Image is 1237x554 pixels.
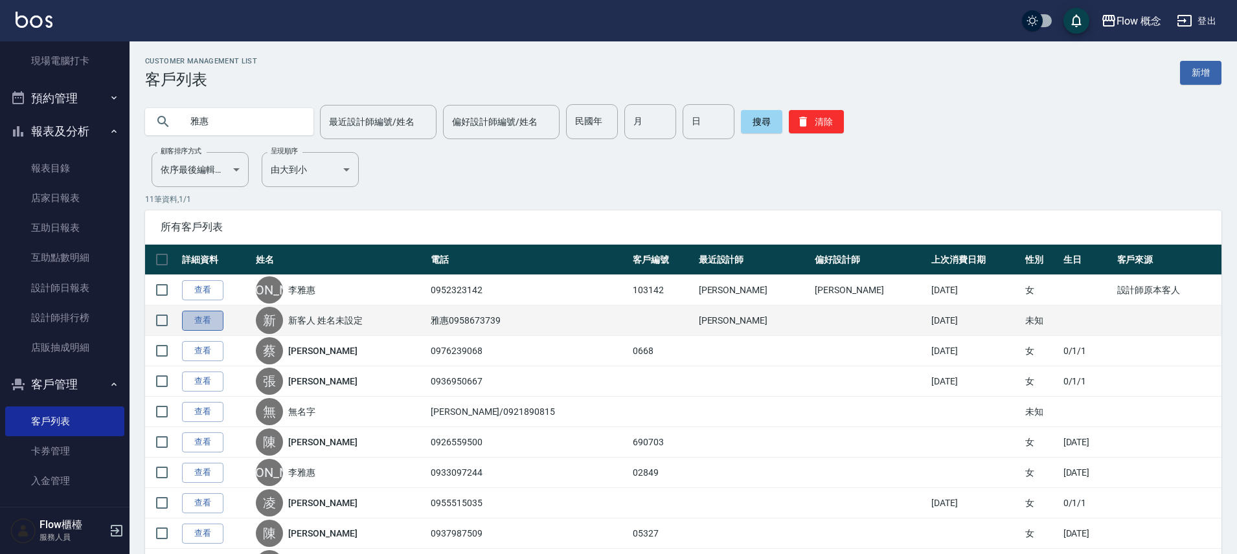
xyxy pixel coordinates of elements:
div: 蔡 [256,337,283,364]
th: 電話 [427,245,630,275]
a: 店販抽成明細 [5,333,124,362]
a: 現場電腦打卡 [5,46,124,76]
a: 報表目錄 [5,153,124,183]
p: 服務人員 [40,531,106,543]
td: 0933097244 [427,458,630,488]
button: 清除 [789,110,844,133]
th: 性別 [1022,245,1060,275]
a: 新增 [1180,61,1221,85]
h2: Customer Management List [145,57,257,65]
button: 登出 [1172,9,1221,33]
a: 互助點數明細 [5,243,124,272]
a: [PERSON_NAME] [288,527,357,540]
button: 報表及分析 [5,115,124,148]
td: 0937987509 [427,518,630,549]
th: 偏好設計師 [811,245,928,275]
td: 0/1/1 [1060,366,1114,397]
a: 查看 [182,463,223,483]
td: 690703 [630,427,696,458]
div: 由大到小 [262,152,359,187]
div: 張 [256,368,283,395]
a: 設計師排行榜 [5,303,124,333]
td: 未知 [1022,305,1060,336]
a: 查看 [182,280,223,300]
a: 新客人 姓名未設定 [288,314,363,327]
a: 入金管理 [5,466,124,496]
td: [PERSON_NAME]/0921890815 [427,397,630,427]
td: [DATE] [928,336,1022,366]
a: 設計師日報表 [5,273,124,303]
td: [DATE] [928,366,1022,397]
td: 女 [1022,366,1060,397]
a: 無名字 [288,405,315,418]
button: 搜尋 [741,110,782,133]
div: 依序最後編輯時間 [152,152,249,187]
div: 陳 [256,428,283,456]
td: [PERSON_NAME] [696,275,812,305]
div: 凌 [256,489,283,516]
a: 李雅惠 [288,283,315,296]
a: 查看 [182,311,223,331]
a: 查看 [182,493,223,513]
td: 05327 [630,518,696,549]
td: 女 [1022,427,1060,458]
p: 11 筆資料, 1 / 1 [145,194,1221,205]
td: 02849 [630,458,696,488]
th: 上次消費日期 [928,245,1022,275]
td: [DATE] [1060,518,1114,549]
span: 所有客戶列表 [161,221,1206,234]
td: [DATE] [1060,458,1114,488]
a: 查看 [182,524,223,544]
div: 陳 [256,520,283,547]
th: 客戶來源 [1114,245,1221,275]
button: 商品管理 [5,502,124,535]
td: [DATE] [928,488,1022,518]
td: [DATE] [928,305,1022,336]
td: 103142 [630,275,696,305]
th: 最近設計師 [696,245,812,275]
td: 0668 [630,336,696,366]
th: 生日 [1060,245,1114,275]
a: 卡券管理 [5,436,124,466]
td: 女 [1022,336,1060,366]
td: 0936950667 [427,366,630,397]
td: 雅惠0958673739 [427,305,630,336]
label: 顧客排序方式 [161,146,201,156]
a: 查看 [182,371,223,392]
a: [PERSON_NAME] [288,436,357,449]
a: 李雅惠 [288,466,315,479]
div: 無 [256,398,283,425]
td: 0/1/1 [1060,336,1114,366]
button: Flow 概念 [1096,8,1167,34]
td: 設計師原本客人 [1114,275,1221,305]
td: 0/1/1 [1060,488,1114,518]
td: [DATE] [1060,427,1114,458]
th: 客戶編號 [630,245,696,275]
div: [PERSON_NAME] [256,276,283,304]
input: 搜尋關鍵字 [181,104,303,139]
button: 預約管理 [5,82,124,115]
td: 0976239068 [427,336,630,366]
a: [PERSON_NAME] [288,344,357,357]
td: 女 [1022,275,1060,305]
a: [PERSON_NAME] [288,375,357,388]
td: 0926559500 [427,427,630,458]
h3: 客戶列表 [145,71,257,89]
td: 女 [1022,518,1060,549]
td: 女 [1022,488,1060,518]
button: save [1063,8,1089,34]
label: 呈現順序 [271,146,298,156]
td: 0955515035 [427,488,630,518]
a: 查看 [182,432,223,452]
td: [DATE] [928,275,1022,305]
a: 查看 [182,341,223,361]
img: Person [10,518,36,544]
div: 新 [256,307,283,334]
a: [PERSON_NAME] [288,496,357,509]
a: 客戶列表 [5,406,124,436]
h5: Flow櫃檯 [40,518,106,531]
a: 店家日報表 [5,183,124,213]
td: [PERSON_NAME] [696,305,812,336]
div: [PERSON_NAME] [256,459,283,486]
td: 女 [1022,458,1060,488]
